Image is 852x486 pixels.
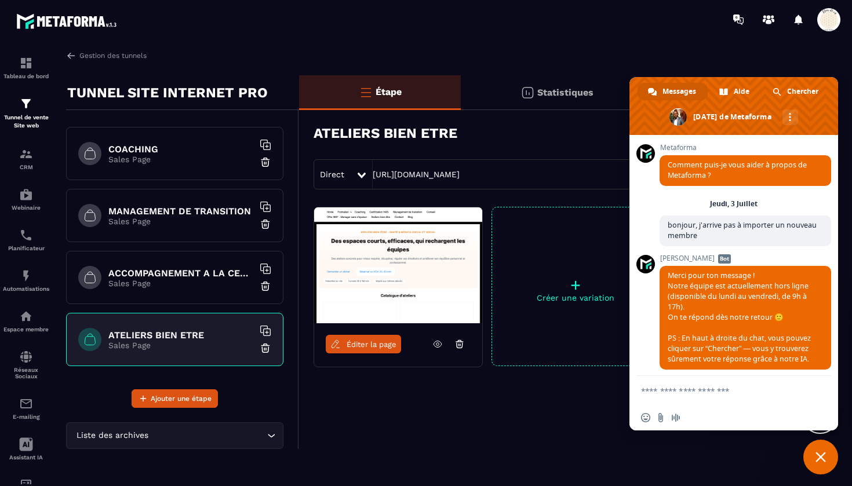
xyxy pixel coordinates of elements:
[3,179,49,220] a: automationsautomationsWebinaire
[782,109,798,125] div: Autres canaux
[19,309,33,323] img: automations
[108,206,253,217] h6: MANAGEMENT DE TRANSITION
[656,413,665,422] span: Envoyer un fichier
[260,342,271,354] img: trash
[3,204,49,211] p: Webinaire
[19,56,33,70] img: formation
[3,138,49,179] a: formationformationCRM
[132,389,218,408] button: Ajouter une étape
[373,170,460,179] a: [URL][DOMAIN_NAME]
[3,367,49,379] p: Réseaux Sociaux
[660,144,831,152] span: Metaforma
[641,413,650,422] span: Insérer un emoji
[108,144,253,155] h6: COACHING
[520,86,534,100] img: stats.20deebd0.svg
[3,286,49,292] p: Automatisations
[3,326,49,332] p: Espace membre
[314,207,482,323] img: image
[710,200,758,207] div: Jeudi, 3 Juillet
[3,73,49,79] p: Tableau de bord
[3,414,49,420] p: E-mailing
[376,86,402,97] p: Étape
[660,254,831,262] span: [PERSON_NAME]
[734,83,749,100] span: Aide
[3,47,49,88] a: formationformationTableau de bord
[3,114,49,130] p: Tunnel de vente Site web
[709,83,761,100] div: Aide
[314,125,457,141] h3: ATELIERS BIEN ETRE
[662,83,696,100] span: Messages
[3,88,49,138] a: formationformationTunnel de vente Site web
[108,268,253,279] h6: ACCOMPAGNEMENT A LA CERTIFICATION HAS
[74,429,151,442] span: Liste des archives
[668,220,817,240] span: bonjour, j'arrive pas à importer un nouveau membre
[108,341,253,350] p: Sales Page
[108,279,253,288] p: Sales Page
[718,254,731,264] span: Bot
[3,429,49,469] a: Assistant IA
[16,10,121,32] img: logo
[668,271,811,364] span: Merci pour ton message ! Notre équipe est actuellement hors ligne (disponible du lundi au vendred...
[671,413,680,422] span: Message audio
[108,217,253,226] p: Sales Page
[3,260,49,301] a: automationsautomationsAutomatisations
[492,293,659,302] p: Créer une variation
[3,245,49,251] p: Planificateur
[19,269,33,283] img: automations
[3,301,49,341] a: automationsautomationsEspace membre
[260,156,271,168] img: trash
[3,164,49,170] p: CRM
[260,280,271,292] img: trash
[347,340,396,349] span: Éditer la page
[19,228,33,242] img: scheduler
[19,350,33,364] img: social-network
[66,50,77,61] img: arrow
[66,50,147,61] a: Gestion des tunnels
[151,393,212,404] span: Ajouter une étape
[359,85,373,99] img: bars-o.4a397970.svg
[3,388,49,429] a: emailemailE-mailing
[19,188,33,202] img: automations
[19,147,33,161] img: formation
[108,155,253,164] p: Sales Page
[19,97,33,111] img: formation
[3,454,49,461] p: Assistant IA
[260,218,271,230] img: trash
[320,170,344,179] span: Direct
[787,83,818,100] span: Chercher
[638,83,708,100] div: Messages
[641,386,801,396] textarea: Entrez votre message...
[762,83,830,100] div: Chercher
[537,87,594,98] p: Statistiques
[151,429,264,442] input: Search for option
[3,341,49,388] a: social-networksocial-networkRéseaux Sociaux
[19,397,33,411] img: email
[67,81,268,104] p: TUNNEL SITE INTERNET PRO
[108,330,253,341] h6: ATELIERS BIEN ETRE
[326,335,401,353] a: Éditer la page
[66,422,283,449] div: Search for option
[492,277,659,293] p: +
[668,160,807,180] span: Comment puis-je vous aider à propos de Metaforma ?
[3,220,49,260] a: schedulerschedulerPlanificateur
[803,440,838,474] div: Fermer le chat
